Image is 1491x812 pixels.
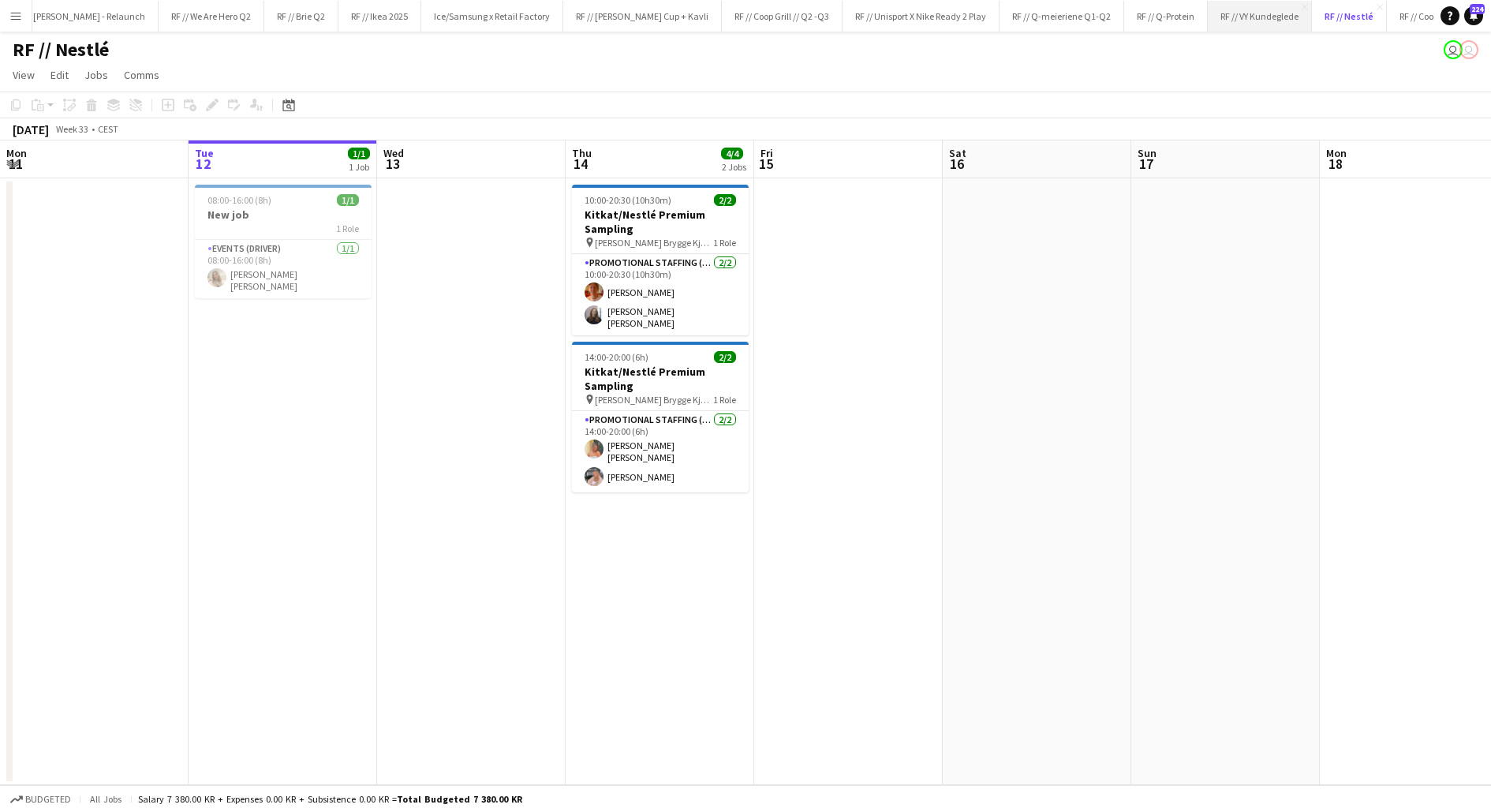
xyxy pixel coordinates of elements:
span: Sun [1138,146,1157,160]
button: RF // VY Kundeglede [1208,1,1312,32]
span: Fri [760,146,773,160]
app-user-avatar: Alexander Skeppland Hole [1444,40,1463,59]
span: 1 Role [713,237,736,249]
span: 2/2 [714,351,736,363]
span: 10:00-20:30 (10h30m) [585,194,671,206]
span: [PERSON_NAME] Brygge Kjøpesenter [595,394,713,406]
span: 4/4 [721,148,743,159]
span: 08:00-16:00 (8h) [207,194,271,206]
app-job-card: 14:00-20:00 (6h)2/2Kitkat/Nestlé Premium Sampling [PERSON_NAME] Brygge Kjøpesenter1 RolePromotion... [572,342,749,492]
span: Sat [949,146,966,160]
button: RF // Q-Protein [1124,1,1208,32]
span: Wed [383,146,404,160]
button: RF // Q-meieriene Q1-Q2 [1000,1,1124,32]
span: [PERSON_NAME] Brygge Kjøpesenter [595,237,713,249]
app-card-role: Promotional Staffing (Brand Ambassadors)2/214:00-20:00 (6h)[PERSON_NAME] [PERSON_NAME][PERSON_NAME] [572,411,749,492]
div: 1 Job [349,161,369,173]
a: Jobs [78,65,114,85]
span: 1/1 [337,194,359,206]
span: View [13,68,35,82]
div: 2 Jobs [722,161,746,173]
app-card-role: Events (Driver)1/108:00-16:00 (8h)[PERSON_NAME] [PERSON_NAME] [195,240,372,298]
span: 1 Role [713,394,736,406]
button: RF // Unisport X Nike Ready 2 Play [843,1,1000,32]
button: RF // Brie Q2 [264,1,338,32]
button: RF // Nestlé [1312,1,1387,32]
span: 14 [570,155,592,173]
h3: Kitkat/Nestlé Premium Sampling [572,208,749,236]
app-user-avatar: Alexander Skeppland Hole [1459,40,1478,59]
button: Ice/Samsung x Retail Factory [421,1,563,32]
app-card-role: Promotional Staffing (Brand Ambassadors)2/210:00-20:30 (10h30m)[PERSON_NAME][PERSON_NAME] [PERSON... [572,254,749,335]
a: Edit [44,65,75,85]
button: RF // Coop Grill // Q2 -Q3 [722,1,843,32]
span: All jobs [87,793,125,805]
span: Total Budgeted 7 380.00 KR [397,793,522,805]
span: Thu [572,146,592,160]
span: 1 Role [336,223,359,234]
button: RF // We Are Hero Q2 [159,1,264,32]
a: Comms [118,65,166,85]
div: [DATE] [13,122,49,137]
span: Mon [1326,146,1347,160]
span: 14:00-20:00 (6h) [585,351,648,363]
span: 16 [947,155,966,173]
a: View [6,65,41,85]
span: 13 [381,155,404,173]
span: 2/2 [714,194,736,206]
h3: New job [195,208,372,222]
span: 11 [4,155,27,173]
span: Jobs [84,68,108,82]
h3: Kitkat/Nestlé Premium Sampling [572,365,749,393]
span: Tue [195,146,214,160]
app-job-card: 10:00-20:30 (10h30m)2/2Kitkat/Nestlé Premium Sampling [PERSON_NAME] Brygge Kjøpesenter1 RolePromo... [572,185,749,335]
span: 18 [1324,155,1347,173]
span: 224 [1470,4,1485,14]
span: 15 [758,155,773,173]
span: 1/1 [348,148,370,159]
h1: RF // Nestlé [13,38,109,62]
span: Week 33 [52,123,92,135]
div: CEST [98,123,118,135]
span: Edit [50,68,69,82]
div: Salary 7 380.00 KR + Expenses 0.00 KR + Subsistence 0.00 KR = [138,793,522,805]
button: Budgeted [8,791,73,808]
span: 12 [192,155,214,173]
span: 17 [1135,155,1157,173]
button: RF // [PERSON_NAME] Cup + Kavli [563,1,722,32]
button: RF // Ikea 2025 [338,1,421,32]
span: Comms [124,68,159,82]
a: 224 [1464,6,1483,25]
span: Mon [6,146,27,160]
span: Budgeted [25,794,71,805]
app-job-card: 08:00-16:00 (8h)1/1New job1 RoleEvents (Driver)1/108:00-16:00 (8h)[PERSON_NAME] [PERSON_NAME] [195,185,372,298]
